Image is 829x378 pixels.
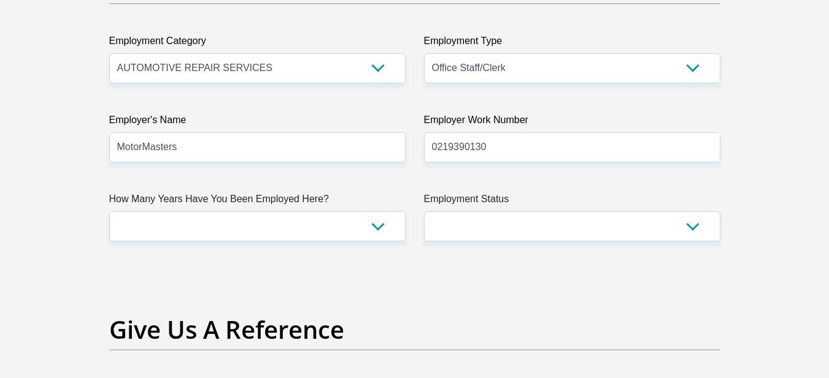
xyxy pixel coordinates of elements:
label: Employment Type [424,34,720,53]
label: Employer's Name [109,113,406,132]
h2: Give Us A Reference [109,315,720,344]
label: Employment Category [109,34,406,53]
input: Employer Work Number [424,132,720,162]
label: Employment Status [424,192,720,211]
label: How Many Years Have You Been Employed Here? [109,192,406,211]
label: Employer Work Number [424,113,720,132]
input: Employer's Name [109,132,406,162]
